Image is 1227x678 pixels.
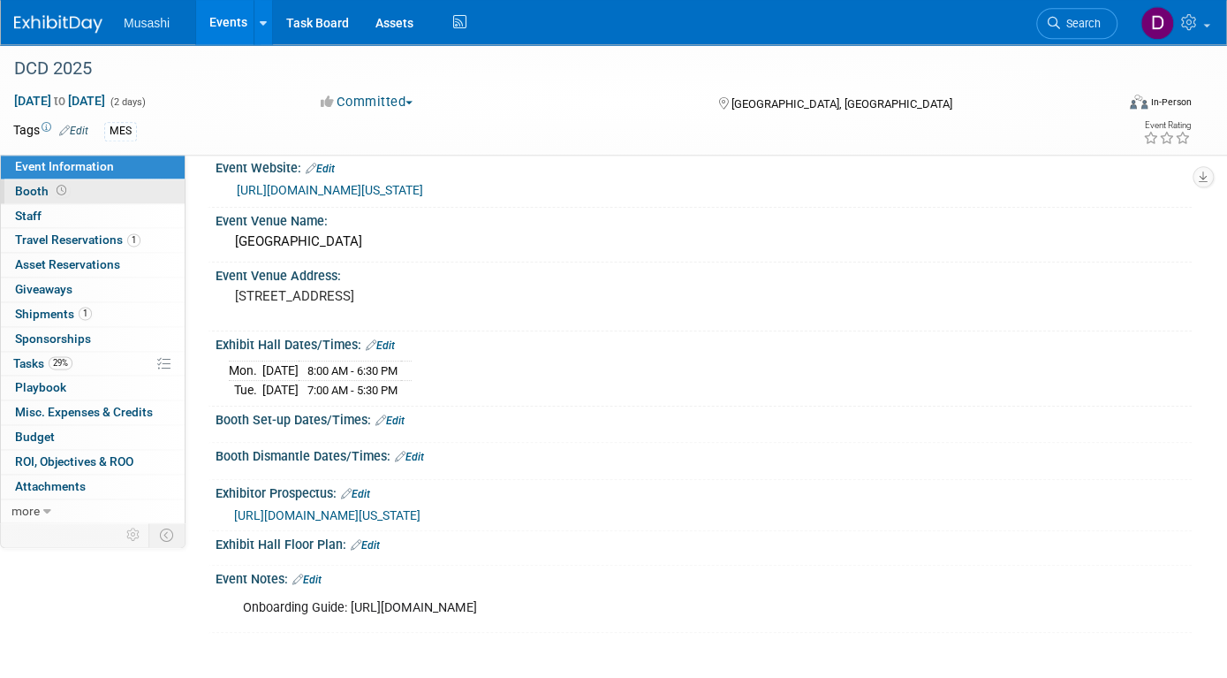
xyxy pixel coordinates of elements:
[237,183,423,197] a: [URL][DOMAIN_NAME][US_STATE]
[229,381,262,400] td: Tue.
[262,381,299,400] td: [DATE]
[1143,121,1191,130] div: Event Rating
[307,384,398,397] span: 7:00 AM - 5:30 PM
[1130,95,1147,109] img: Format-Inperson.png
[216,208,1192,230] div: Event Venue Name:
[229,362,262,381] td: Mon.
[15,331,91,346] span: Sponsorships
[1,179,185,203] a: Booth
[231,590,1002,626] div: Onboarding Guide: [URL][DOMAIN_NAME]
[104,122,137,141] div: MES
[216,263,1192,285] div: Event Venue Address:
[8,53,1091,85] div: DCD 2025
[109,96,146,108] span: (2 days)
[262,362,299,381] td: [DATE]
[1,376,185,400] a: Playbook
[13,93,106,109] span: [DATE] [DATE]
[49,356,72,369] span: 29%
[216,155,1192,178] div: Event Website:
[307,364,398,377] span: 8:00 AM - 6:30 PM
[216,407,1192,430] div: Booth Set-up Dates/Times:
[13,356,72,370] span: Tasks
[314,93,420,111] button: Committed
[1,499,185,523] a: more
[1,352,185,376] a: Tasks29%
[149,523,186,546] td: Toggle Event Tabs
[124,16,170,30] span: Musashi
[15,380,66,394] span: Playbook
[118,523,149,546] td: Personalize Event Tab Strip
[292,574,322,586] a: Edit
[216,443,1192,466] div: Booth Dismantle Dates/Times:
[13,121,88,141] td: Tags
[366,339,395,352] a: Edit
[53,184,70,197] span: Booth not reserved yet
[15,282,72,296] span: Giveaways
[15,430,55,444] span: Budget
[216,480,1192,503] div: Exhibitor Prospectus:
[1,278,185,301] a: Giveaways
[1,400,185,424] a: Misc. Expenses & Credits
[11,504,40,518] span: more
[1,204,185,228] a: Staff
[1,253,185,277] a: Asset Reservations
[14,15,102,33] img: ExhibitDay
[15,479,86,493] span: Attachments
[1018,92,1192,118] div: Event Format
[1,327,185,351] a: Sponsorships
[341,488,370,500] a: Edit
[1,228,185,252] a: Travel Reservations1
[15,159,114,173] span: Event Information
[731,97,952,110] span: [GEOGRAPHIC_DATA], [GEOGRAPHIC_DATA]
[395,451,424,463] a: Edit
[15,209,42,223] span: Staff
[216,566,1192,589] div: Event Notes:
[1140,6,1174,40] img: Daniel Agar
[15,184,70,198] span: Booth
[306,163,335,175] a: Edit
[15,454,133,469] span: ROI, Objectives & ROO
[229,228,1178,255] div: [GEOGRAPHIC_DATA]
[15,307,92,321] span: Shipments
[79,307,92,320] span: 1
[1,450,185,474] a: ROI, Objectives & ROO
[1,302,185,326] a: Shipments1
[1060,17,1101,30] span: Search
[127,233,140,247] span: 1
[234,508,420,522] a: [URL][DOMAIN_NAME][US_STATE]
[235,288,602,304] pre: [STREET_ADDRESS]
[1036,8,1117,39] a: Search
[1150,95,1192,109] div: In-Person
[216,531,1192,554] div: Exhibit Hall Floor Plan:
[1,155,185,179] a: Event Information
[1,475,185,499] a: Attachments
[351,539,380,552] a: Edit
[59,125,88,137] a: Edit
[216,331,1192,354] div: Exhibit Hall Dates/Times:
[375,415,405,427] a: Edit
[15,232,140,247] span: Travel Reservations
[15,405,153,419] span: Misc. Expenses & Credits
[51,94,68,108] span: to
[15,257,120,271] span: Asset Reservations
[1,425,185,449] a: Budget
